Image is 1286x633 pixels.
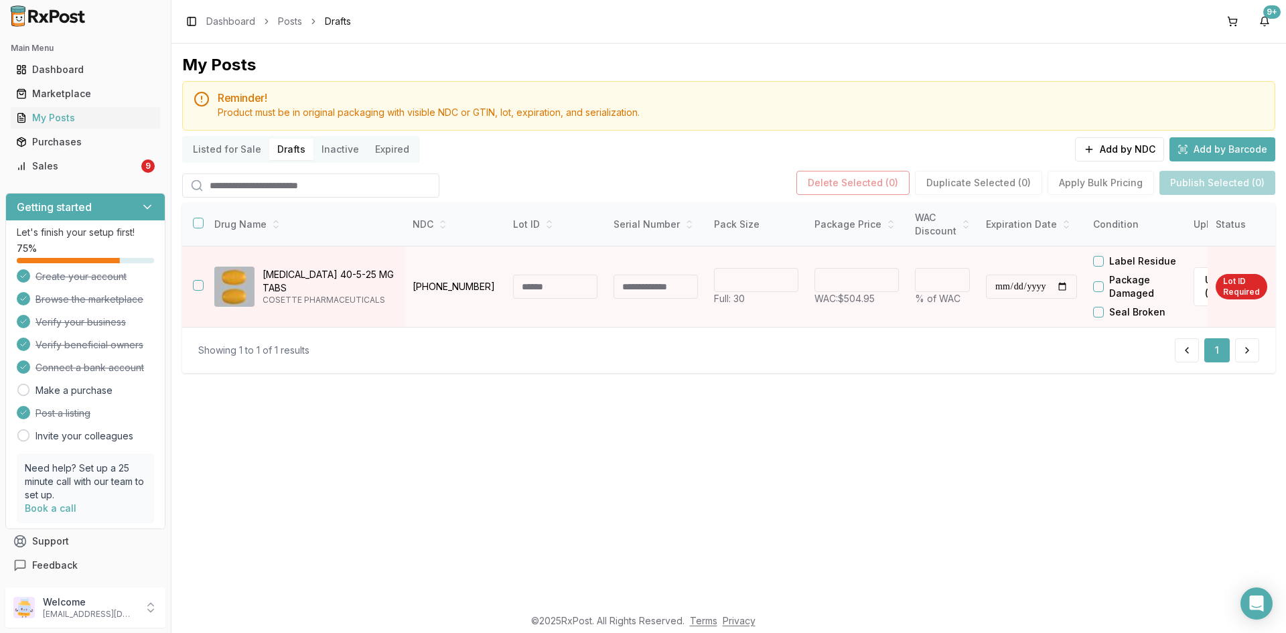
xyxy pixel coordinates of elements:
button: Sales9 [5,155,165,177]
a: Purchases [11,130,160,154]
div: WAC Discount [915,211,970,238]
button: Support [5,529,165,553]
p: [MEDICAL_DATA] 40-5-25 MG TABS [263,268,394,295]
div: NDC [413,218,497,231]
span: Drafts [325,15,351,28]
a: Make a purchase [35,384,113,397]
button: Inactive [313,139,367,160]
a: Invite your colleagues [35,429,133,443]
div: Showing 1 to 1 of 1 results [198,344,309,357]
span: WAC: $504.95 [814,293,875,304]
div: Purchases [16,135,155,149]
a: Privacy [723,615,756,626]
label: Seal Broken [1109,305,1165,319]
a: Dashboard [11,58,160,82]
img: User avatar [13,597,35,618]
th: Status [1208,203,1275,247]
th: Condition [1085,203,1186,247]
a: Marketplace [11,82,160,106]
nav: breadcrumb [206,15,351,28]
span: Post a listing [35,407,90,420]
p: [EMAIL_ADDRESS][DOMAIN_NAME] [43,609,136,620]
label: Upload File (Optional) [1194,267,1278,306]
span: 75 % [17,242,37,255]
div: Product must be in original packaging with visible NDC or GTIN, lot, expiration, and serialization. [218,106,1264,119]
span: Feedback [32,559,78,572]
button: 1 [1204,338,1230,362]
span: Browse the marketplace [35,293,143,306]
a: Terms [690,615,717,626]
div: Dashboard [16,63,155,76]
button: Drafts [269,139,313,160]
button: Add by NDC [1075,137,1164,161]
span: Connect a bank account [35,361,144,374]
img: Tribenzor 40-5-25 MG TABS [214,267,255,307]
button: Marketplace [5,83,165,104]
span: Full: 30 [714,293,745,304]
p: [PHONE_NUMBER] [413,280,497,293]
div: My Posts [182,54,256,76]
div: Sales [16,159,139,173]
div: Marketplace [16,87,155,100]
button: Expired [367,139,417,160]
div: My Posts [16,111,155,125]
button: 9+ [1254,11,1275,32]
div: 9 [141,159,155,173]
div: Lot ID Required [1216,274,1267,299]
h5: Reminder! [218,92,1264,103]
span: Verify beneficial owners [35,338,143,352]
a: Dashboard [206,15,255,28]
div: Expiration Date [986,218,1077,231]
button: Listed for Sale [185,139,269,160]
button: Feedback [5,553,165,577]
h2: Main Menu [11,43,160,54]
div: 9+ [1263,5,1281,19]
a: Posts [278,15,302,28]
p: Let's finish your setup first! [17,226,154,239]
p: Need help? Set up a 25 minute call with our team to set up. [25,462,146,502]
button: Purchases [5,131,165,153]
a: Sales9 [11,154,160,178]
span: Create your account [35,270,127,283]
h3: Getting started [17,199,92,215]
div: Package Price [814,218,899,231]
th: Upload TI/TS File [1186,203,1286,247]
th: Pack Size [706,203,806,247]
span: % of WAC [915,293,960,304]
button: My Posts [5,107,165,129]
button: Add by Barcode [1169,137,1275,161]
img: RxPost Logo [5,5,91,27]
div: Lot ID [513,218,597,231]
label: Package Damaged [1109,273,1186,300]
a: My Posts [11,106,160,130]
button: Dashboard [5,59,165,80]
span: Verify your business [35,315,126,329]
p: COSETTE PHARMACEUTICALS [263,295,394,305]
div: Drug Name [214,218,394,231]
div: Open Intercom Messenger [1240,587,1273,620]
label: Label Residue [1109,255,1176,268]
div: Serial Number [614,218,698,231]
p: Welcome [43,595,136,609]
a: Book a call [25,502,76,514]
